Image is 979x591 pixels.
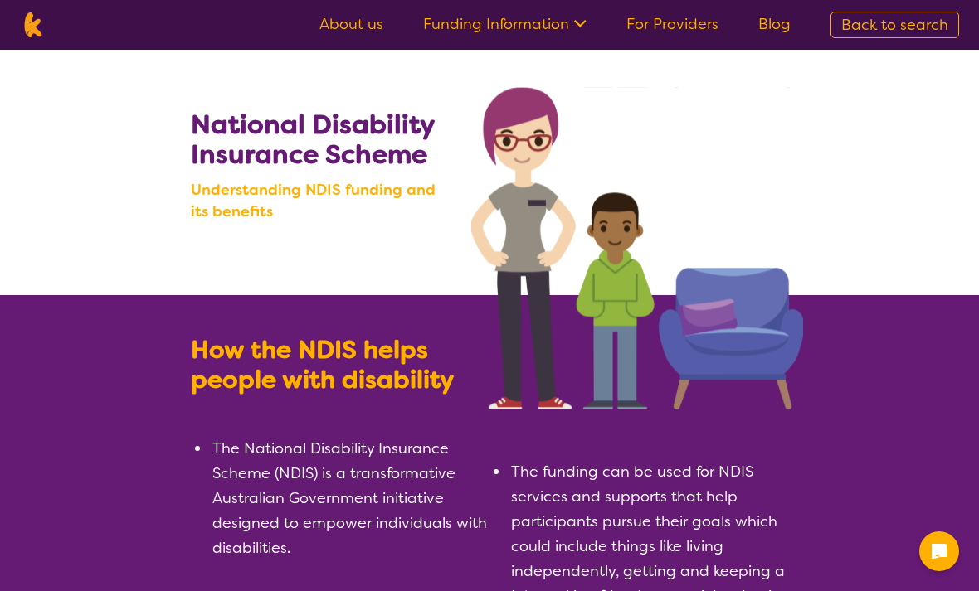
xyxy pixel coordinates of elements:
[319,14,383,34] a: About us
[191,107,434,172] b: National Disability Insurance Scheme
[423,14,587,34] a: Funding Information
[20,12,46,37] img: Karista logo
[191,333,454,396] b: How the NDIS helps people with disability
[191,179,455,222] b: Understanding NDIS funding and its benefits
[841,15,948,35] span: Back to search
[758,14,791,34] a: Blog
[471,87,803,409] img: Search NDIS services with Karista
[830,12,959,38] a: Back to search
[211,436,489,560] li: The National Disability Insurance Scheme (NDIS) is a transformative Australian Government initiat...
[626,14,718,34] a: For Providers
